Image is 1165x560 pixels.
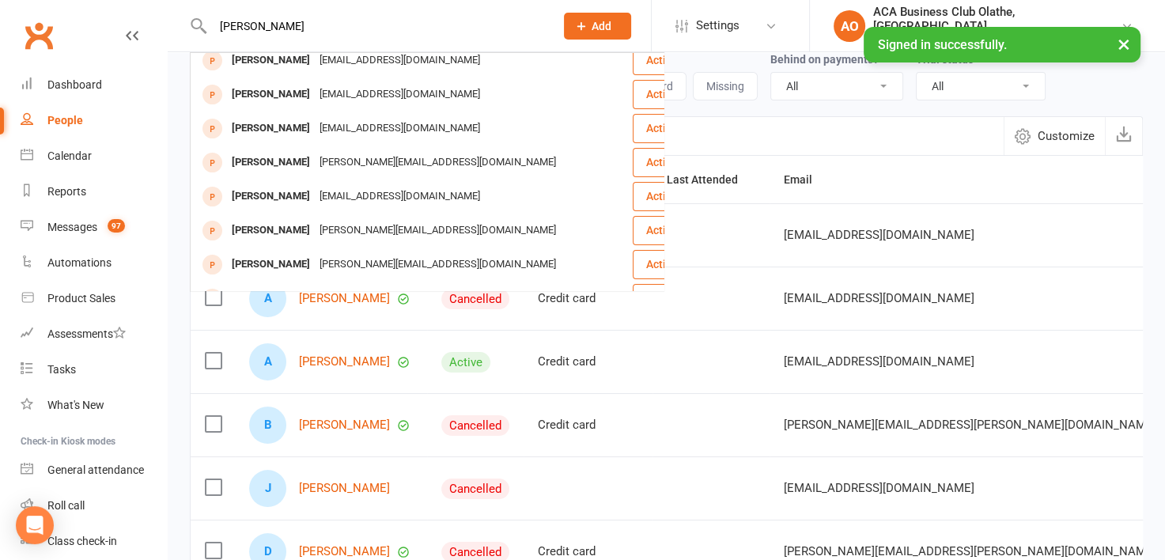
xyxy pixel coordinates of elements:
a: Class kiosk mode [21,524,167,559]
button: Actions [633,250,711,278]
button: Actions [633,114,711,142]
div: Credit card [538,292,638,305]
span: Signed in successfully. [878,37,1007,52]
a: [PERSON_NAME] [299,418,390,432]
div: Cancelled [441,415,509,436]
span: Settings [696,8,739,44]
div: Class check-in [47,535,117,547]
div: [PERSON_NAME] [227,253,315,276]
a: General attendance kiosk mode [21,452,167,488]
a: People [21,103,167,138]
a: Tasks [21,352,167,388]
span: Email [784,173,830,186]
div: What's New [47,399,104,411]
div: Credit card [538,418,638,432]
div: [PERSON_NAME][EMAIL_ADDRESS][DOMAIN_NAME] [315,219,561,242]
div: [PERSON_NAME][EMAIL_ADDRESS][DOMAIN_NAME] [315,253,561,276]
div: Credit card [538,545,638,558]
div: [EMAIL_ADDRESS][DOMAIN_NAME] [315,185,485,208]
a: [PERSON_NAME] [299,545,390,558]
span: [EMAIL_ADDRESS][DOMAIN_NAME] [784,283,974,313]
div: Product Sales [47,292,115,305]
div: Active [441,352,490,373]
a: Reports [21,174,167,210]
span: [EMAIL_ADDRESS][DOMAIN_NAME] [784,346,974,376]
div: [PERSON_NAME] [227,117,315,140]
div: Assessments [47,327,126,340]
button: Missing [693,72,758,100]
div: AO [834,10,865,42]
button: × [1110,27,1138,61]
button: Actions [633,284,711,312]
div: Roll call [47,499,85,512]
div: Open Intercom Messenger [16,506,54,544]
div: [EMAIL_ADDRESS][DOMAIN_NAME] [315,287,485,310]
button: Customize [1004,117,1105,155]
div: Brent [249,407,286,444]
button: Actions [633,182,711,210]
button: Last Attended [667,170,755,189]
div: Dashboard [47,78,102,91]
button: Actions [633,216,711,244]
div: [EMAIL_ADDRESS][DOMAIN_NAME] [315,117,485,140]
a: [PERSON_NAME] [299,482,390,495]
button: Add [564,13,631,40]
a: Roll call [21,488,167,524]
a: What's New [21,388,167,423]
span: Customize [1038,127,1095,146]
div: Tasks [47,363,76,376]
div: [PERSON_NAME] [227,185,315,208]
div: [PERSON_NAME][EMAIL_ADDRESS][DOMAIN_NAME] [315,151,561,174]
div: Reports [47,185,86,198]
div: General attendance [47,464,144,476]
a: Messages 97 [21,210,167,245]
div: [PERSON_NAME] [227,151,315,174]
div: Austin [249,343,286,380]
a: Product Sales [21,281,167,316]
a: Automations [21,245,167,281]
button: Email [784,170,830,189]
a: Assessments [21,316,167,352]
div: Credit card [538,355,638,369]
div: [PERSON_NAME] [227,219,315,242]
span: 97 [108,219,125,233]
a: Clubworx [19,16,59,55]
div: Cancelled [441,479,509,499]
div: Automations [47,256,112,269]
a: Dashboard [21,67,167,103]
span: Add [592,20,611,32]
div: ACA Business Club Olathe, [GEOGRAPHIC_DATA] [873,5,1121,33]
span: Last Attended [667,173,755,186]
span: [EMAIL_ADDRESS][DOMAIN_NAME] [784,473,974,503]
button: Actions [633,80,711,108]
a: Calendar [21,138,167,174]
div: Aarti [249,280,286,317]
div: [PERSON_NAME] [227,287,315,310]
div: [PERSON_NAME] [227,83,315,106]
div: [EMAIL_ADDRESS][DOMAIN_NAME] [315,83,485,106]
div: People [47,114,83,127]
input: Search... [208,15,543,37]
span: [PERSON_NAME][EMAIL_ADDRESS][PERSON_NAME][DOMAIN_NAME] [784,410,1156,440]
a: [PERSON_NAME] [299,355,390,369]
div: Calendar [47,149,92,162]
div: Cancelled [441,289,509,309]
button: Actions [633,148,711,176]
div: Julie [249,470,286,507]
span: [EMAIL_ADDRESS][DOMAIN_NAME] [784,220,974,250]
a: [PERSON_NAME] [299,292,390,305]
div: Messages [47,221,97,233]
